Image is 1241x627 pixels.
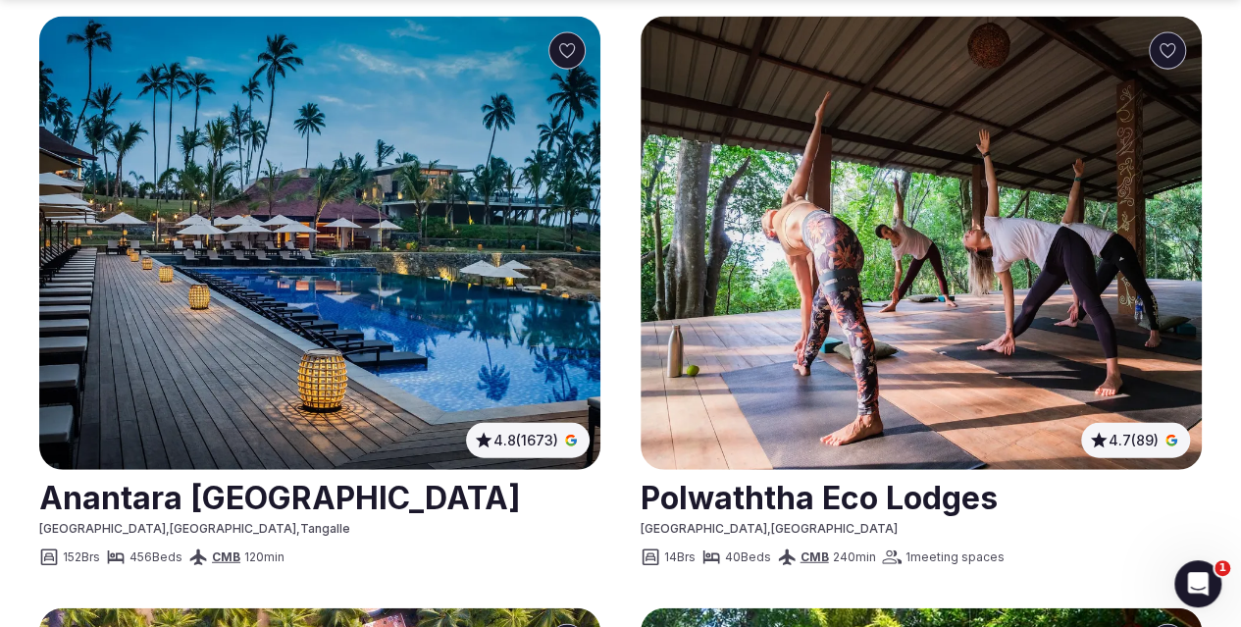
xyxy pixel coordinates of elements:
span: [GEOGRAPHIC_DATA] [771,521,898,536]
span: , [166,521,170,536]
a: CMB [801,549,829,564]
span: 240 min [833,549,876,566]
span: 1 meeting spaces [905,549,1005,566]
span: 152 Brs [63,549,100,566]
iframe: Intercom live chat [1174,560,1221,607]
img: Polwaththa Eco Lodges [641,17,1202,470]
span: 1 [1215,560,1230,576]
span: , [296,521,300,536]
button: 4.8(1673) [474,431,582,450]
a: View venue [39,472,601,521]
span: 40 Beds [725,549,771,566]
span: Tangalle [300,521,350,536]
a: See Polwaththa Eco Lodges [641,17,1202,470]
span: 4.7 (89) [1109,431,1159,450]
span: , [767,521,771,536]
span: 120 min [244,549,284,566]
h2: Anantara [GEOGRAPHIC_DATA] [39,472,601,521]
img: Anantara Peace Haven Tangalle Resort [39,17,600,470]
a: See Anantara Peace Haven Tangalle Resort [39,17,600,470]
button: 4.7(89) [1089,431,1182,450]
a: CMB [212,549,240,564]
span: 14 Brs [664,549,696,566]
span: [GEOGRAPHIC_DATA] [170,521,296,536]
span: 4.8 (1673) [493,431,558,450]
h2: Polwaththa Eco Lodges [641,472,1203,521]
span: [GEOGRAPHIC_DATA] [39,521,166,536]
span: [GEOGRAPHIC_DATA] [641,521,767,536]
a: View venue [641,472,1203,521]
span: 456 Beds [129,549,182,566]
